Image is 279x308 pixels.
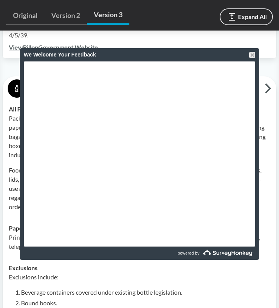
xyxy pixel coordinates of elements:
strong: All Packaging Types [9,105,62,113]
a: Original [6,7,44,24]
strong: Paper Products [9,224,51,232]
a: Version 3 [87,6,129,25]
a: Version 2 [44,7,87,24]
button: Covered Products [5,79,274,98]
a: ViewBillonGovernment Website [9,44,98,51]
p: Packaging is defined as materials used for the containment or protection of products. It includes... [9,114,270,160]
li: Bound books. [21,298,270,308]
div: We Welcome Your Feedback [24,48,255,61]
p: Printing and writing paper includes newspapers, magazines, flyers, brochures, booklets, catalogs,... [9,233,270,251]
li: Beverage containers covered under existing bottle legislation. [21,288,270,297]
span: powered by [178,247,199,260]
button: Expand All [220,8,273,25]
p: Exclusions include: [9,273,270,282]
strong: Exclusions [9,264,38,271]
p: Food serviceware includes paper or plastic plates, wraps, cups, bowls, pizza boxes, cutlery, stra... [9,166,270,211]
a: powered by [140,247,255,260]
